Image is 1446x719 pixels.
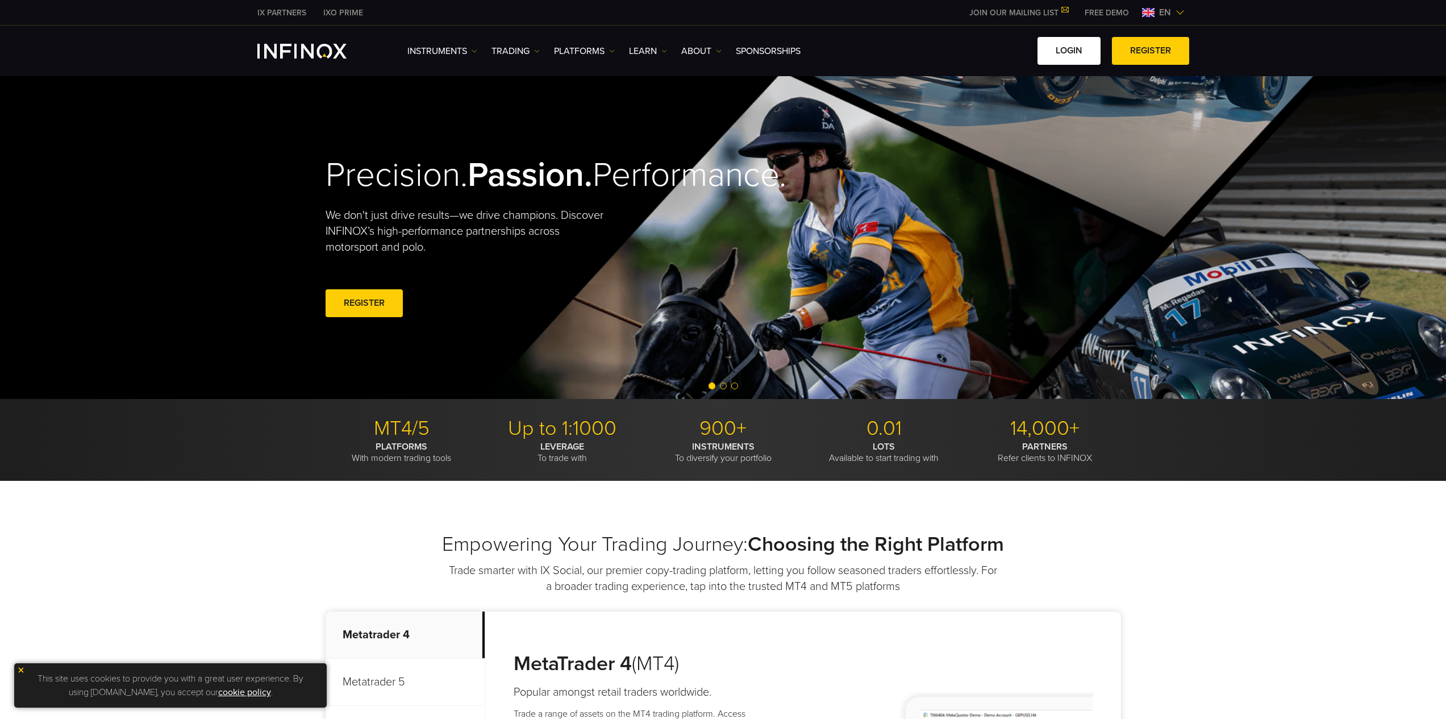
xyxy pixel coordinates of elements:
p: MT4/5 [326,416,478,441]
p: Metatrader 4 [326,612,485,659]
h4: Popular amongst retail traders worldwide. [514,684,785,700]
p: 0.01 [808,416,960,441]
a: REGISTER [1112,37,1189,65]
p: Refer clients to INFINOX [969,441,1121,464]
span: en [1155,6,1176,19]
strong: LEVERAGE [540,441,584,452]
a: INFINOX [315,7,372,19]
a: Learn [629,44,667,58]
a: REGISTER [326,289,403,317]
a: INFINOX [249,7,315,19]
a: LOGIN [1037,37,1101,65]
p: To diversify your portfolio [647,441,799,464]
a: ABOUT [681,44,722,58]
strong: PLATFORMS [376,441,427,452]
strong: INSTRUMENTS [692,441,755,452]
p: Available to start trading with [808,441,960,464]
p: With modern trading tools [326,441,478,464]
span: Go to slide 1 [709,383,715,389]
a: TRADING [491,44,540,58]
p: This site uses cookies to provide you with a great user experience. By using [DOMAIN_NAME], you a... [20,669,321,702]
a: INFINOX Logo [257,44,373,59]
a: cookie policy [218,687,271,698]
p: Up to 1:1000 [486,416,639,441]
p: Metatrader 5 [326,659,485,706]
p: 900+ [647,416,799,441]
span: Go to slide 2 [720,383,727,389]
img: yellow close icon [17,666,25,674]
h2: Empowering Your Trading Journey: [326,532,1121,557]
a: INFINOX MENU [1076,7,1137,19]
p: To trade with [486,441,639,464]
strong: PARTNERS [1022,441,1068,452]
strong: Passion. [468,155,593,196]
a: JOIN OUR MAILING LIST [961,8,1076,18]
strong: LOTS [873,441,895,452]
h2: Precision. Performance. [326,155,684,196]
a: SPONSORSHIPS [736,44,801,58]
a: Instruments [407,44,477,58]
p: 14,000+ [969,416,1121,441]
p: We don't just drive results—we drive champions. Discover INFINOX’s high-performance partnerships ... [326,207,612,255]
span: Go to slide 3 [731,383,738,389]
p: Trade smarter with IX Social, our premier copy-trading platform, letting you follow seasoned trad... [448,563,999,595]
h3: (MT4) [514,651,785,676]
a: PLATFORMS [554,44,615,58]
strong: MetaTrader 4 [514,651,632,676]
strong: Choosing the Right Platform [748,532,1004,556]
